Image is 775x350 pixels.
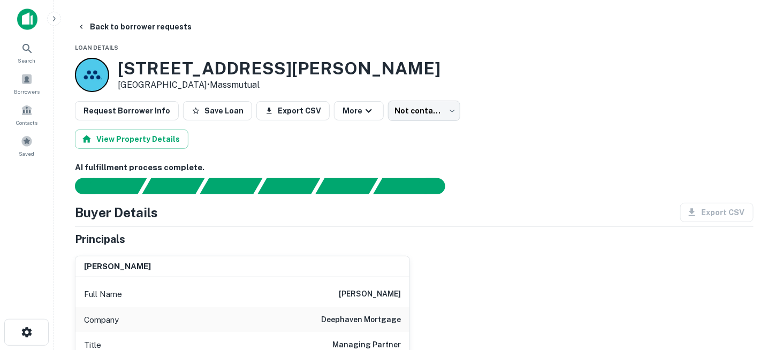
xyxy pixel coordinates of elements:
span: Contacts [16,118,37,127]
p: Company [84,314,119,326]
p: Full Name [84,288,122,301]
span: Loan Details [75,44,118,51]
a: Borrowers [3,69,50,98]
div: Your request is received and processing... [142,178,204,194]
button: Save Loan [183,101,252,120]
div: Principals found, AI now looking for contact information... [257,178,320,194]
h6: [PERSON_NAME] [339,288,401,301]
span: Borrowers [14,87,40,96]
button: Back to borrower requests [73,17,196,36]
button: More [334,101,384,120]
h6: AI fulfillment process complete. [75,162,754,174]
div: Sending borrower request to AI... [62,178,142,194]
h4: Buyer Details [75,203,158,222]
img: capitalize-icon.png [17,9,37,30]
button: Export CSV [256,101,330,120]
a: Massmutual [210,80,260,90]
div: AI fulfillment process complete. [374,178,458,194]
div: Principals found, still searching for contact information. This may take time... [315,178,378,194]
a: Saved [3,131,50,160]
button: View Property Details [75,130,188,149]
p: [GEOGRAPHIC_DATA] • [118,79,440,92]
h5: Principals [75,231,125,247]
div: Documents found, AI parsing details... [200,178,262,194]
div: Not contacted [388,101,460,121]
a: Search [3,38,50,67]
h3: [STREET_ADDRESS][PERSON_NAME] [118,58,440,79]
h6: [PERSON_NAME] [84,261,151,273]
a: Contacts [3,100,50,129]
button: Request Borrower Info [75,101,179,120]
span: Search [18,56,36,65]
span: Saved [19,149,35,158]
h6: deephaven mortgage [321,314,401,326]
